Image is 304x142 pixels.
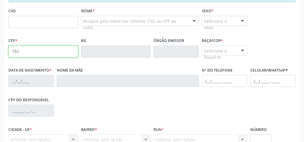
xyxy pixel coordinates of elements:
[250,66,288,75] label: Celular/WhatsApp
[204,48,235,60] span: Selecione a Raça/cor
[8,95,49,105] label: CPF do responsável
[250,75,296,87] input: (__) _____-_____
[202,75,247,87] input: (__) _____-_____
[8,7,16,16] label: CNS
[154,125,163,134] label: Rua
[8,75,54,87] input: __/__/____
[202,36,223,46] label: Raça/cor
[81,7,95,16] label: Nome
[8,66,51,75] label: Data de nascimento
[83,18,187,31] span: Busque pelo nome (ou informe CNS ou CPF ao lado)
[204,18,235,31] span: Selecione o sexo
[202,66,233,75] label: Nº do Telefone
[8,105,54,117] input: ___.___.___-__
[250,125,267,134] label: Número
[154,36,184,46] label: Órgão emissor
[8,36,17,46] label: CPF
[202,7,214,16] label: Sexo
[81,125,97,134] label: Bairro
[57,66,83,75] label: Nome da mãe
[81,36,86,46] label: RG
